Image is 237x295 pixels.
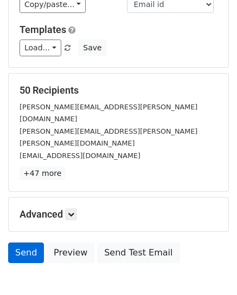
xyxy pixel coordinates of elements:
[183,243,237,295] iframe: Chat Widget
[47,242,94,263] a: Preview
[20,152,140,160] small: [EMAIL_ADDRESS][DOMAIN_NAME]
[20,167,65,180] a: +47 more
[20,103,197,123] small: [PERSON_NAME][EMAIL_ADDRESS][PERSON_NAME][DOMAIN_NAME]
[20,127,197,148] small: [PERSON_NAME][EMAIL_ADDRESS][PERSON_NAME][PERSON_NAME][DOMAIN_NAME]
[20,208,217,220] h5: Advanced
[97,242,180,263] a: Send Test Email
[20,24,66,35] a: Templates
[8,242,44,263] a: Send
[20,40,61,56] a: Load...
[20,84,217,96] h5: 50 Recipients
[78,40,106,56] button: Save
